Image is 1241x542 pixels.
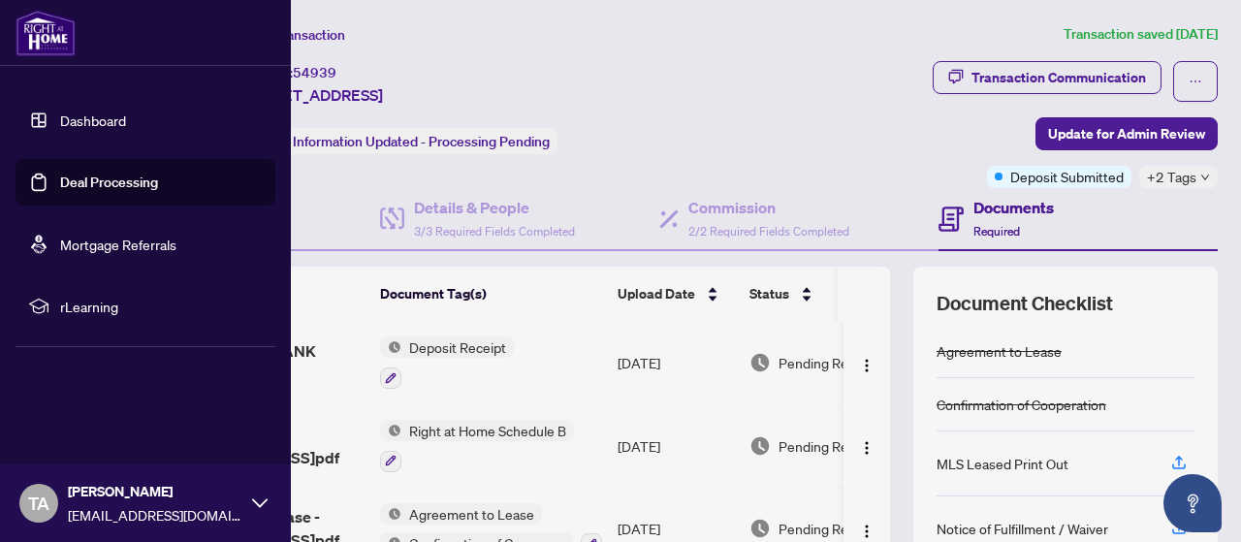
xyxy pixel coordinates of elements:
[372,267,610,321] th: Document Tag(s)
[68,504,242,526] span: [EMAIL_ADDRESS][DOMAIN_NAME]
[971,62,1146,93] div: Transaction Communication
[1010,166,1124,187] span: Deposit Submitted
[68,481,242,502] span: [PERSON_NAME]
[688,224,849,239] span: 2/2 Required Fields Completed
[293,64,336,81] span: 54939
[414,224,575,239] span: 3/3 Required Fields Completed
[1189,75,1202,88] span: ellipsis
[60,112,126,129] a: Dashboard
[851,347,882,378] button: Logo
[610,321,742,404] td: [DATE]
[851,430,882,462] button: Logo
[937,340,1062,362] div: Agreement to Lease
[60,296,262,317] span: rLearning
[240,83,383,107] span: [STREET_ADDRESS]
[60,174,158,191] a: Deal Processing
[779,435,875,457] span: Pending Review
[380,503,401,525] img: Status Icon
[973,224,1020,239] span: Required
[414,196,575,219] h4: Details & People
[749,435,771,457] img: Document Status
[380,336,514,389] button: Status IconDeposit Receipt
[28,490,49,517] span: TA
[1064,23,1218,46] article: Transaction saved [DATE]
[618,283,695,304] span: Upload Date
[937,518,1108,539] div: Notice of Fulfillment / Waiver
[688,196,849,219] h4: Commission
[60,236,176,253] a: Mortgage Referrals
[380,420,574,472] button: Status IconRight at Home Schedule B
[1147,166,1196,188] span: +2 Tags
[859,524,875,539] img: Logo
[933,61,1161,94] button: Transaction Communication
[1163,474,1222,532] button: Open asap
[610,404,742,488] td: [DATE]
[293,133,550,150] span: Information Updated - Processing Pending
[749,283,789,304] span: Status
[779,352,875,373] span: Pending Review
[749,352,771,373] img: Document Status
[937,453,1068,474] div: MLS Leased Print Out
[401,503,542,525] span: Agreement to Lease
[779,518,875,539] span: Pending Review
[859,440,875,456] img: Logo
[937,394,1106,415] div: Confirmation of Cooperation
[1035,117,1218,150] button: Update for Admin Review
[401,420,574,441] span: Right at Home Schedule B
[240,128,557,154] div: Status:
[859,358,875,373] img: Logo
[241,26,345,44] span: View Transaction
[610,267,742,321] th: Upload Date
[973,196,1054,219] h4: Documents
[401,336,514,358] span: Deposit Receipt
[380,336,401,358] img: Status Icon
[380,420,401,441] img: Status Icon
[1048,118,1205,149] span: Update for Admin Review
[937,290,1113,317] span: Document Checklist
[749,518,771,539] img: Document Status
[16,10,76,56] img: logo
[1200,173,1210,182] span: down
[742,267,907,321] th: Status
